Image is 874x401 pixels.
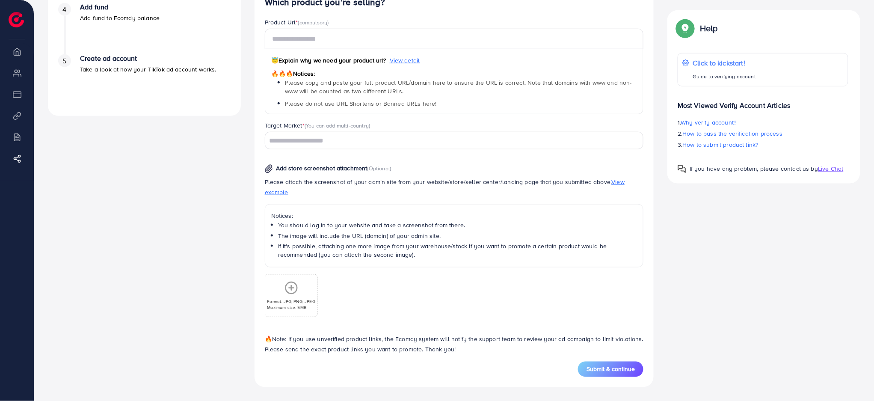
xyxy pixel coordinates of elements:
[587,365,635,374] span: Submit & continue
[265,164,273,173] img: img
[678,140,848,150] p: 3.
[578,362,643,377] button: Submit & continue
[48,54,241,106] li: Create ad account
[265,334,644,355] p: Note: If you use unverified product links, the Ecomdy system will notify the support team to revi...
[683,140,758,149] span: How to submit product link?
[265,177,644,197] p: Please attach the screenshot of your admin site from your website/store/seller center/landing pag...
[693,58,756,68] p: Click to kickstart!
[265,121,370,130] label: Target Market
[278,221,637,229] li: You should log in to your website and take a screenshot from there.
[265,132,644,149] div: Search for option
[265,18,329,27] label: Product Url
[266,134,633,148] input: Search for option
[9,12,24,27] img: logo
[700,23,718,33] p: Help
[267,304,315,310] p: Maximum size: 5MB
[683,129,783,138] span: How to pass the verification process
[838,362,868,395] iframe: Chat
[678,93,848,110] p: Most Viewed Verify Account Articles
[271,56,386,65] span: Explain why we need your product url?
[80,3,160,11] h4: Add fund
[367,164,391,172] span: (Optional)
[285,99,437,108] span: Please do not use URL Shortens or Banned URLs here!
[271,56,278,65] span: 😇
[678,117,848,128] p: 1.
[80,13,160,23] p: Add fund to Ecomdy balance
[285,78,632,95] span: Please copy and paste your full product URL/domain here to ensure the URL is correct. Note that d...
[271,211,637,221] p: Notices:
[265,335,272,344] span: 🔥
[818,164,843,173] span: Live Chat
[276,164,367,172] span: Add store screenshot attachment
[678,165,686,173] img: Popup guide
[681,118,737,127] span: Why verify account?
[48,3,241,54] li: Add fund
[80,54,216,62] h4: Create ad account
[278,232,637,240] li: The image will include the URL (domain) of your admin site.
[271,69,315,78] span: Notices:
[693,71,756,82] p: Guide to verifying account
[80,64,216,74] p: Take a look at how your TikTok ad account works.
[390,56,420,65] span: View detail
[678,128,848,139] p: 2.
[690,164,818,173] span: If you have any problem, please contact us by
[271,69,293,78] span: 🔥🔥🔥
[305,122,370,129] span: (You can add multi-country)
[267,298,315,304] p: Format: JPG, PNG, JPEG
[278,242,637,259] li: If it's possible, attaching one more image from your warehouse/stock if you want to promote a cer...
[678,21,693,36] img: Popup guide
[62,5,66,15] span: 4
[298,18,329,26] span: (compulsory)
[62,56,66,66] span: 5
